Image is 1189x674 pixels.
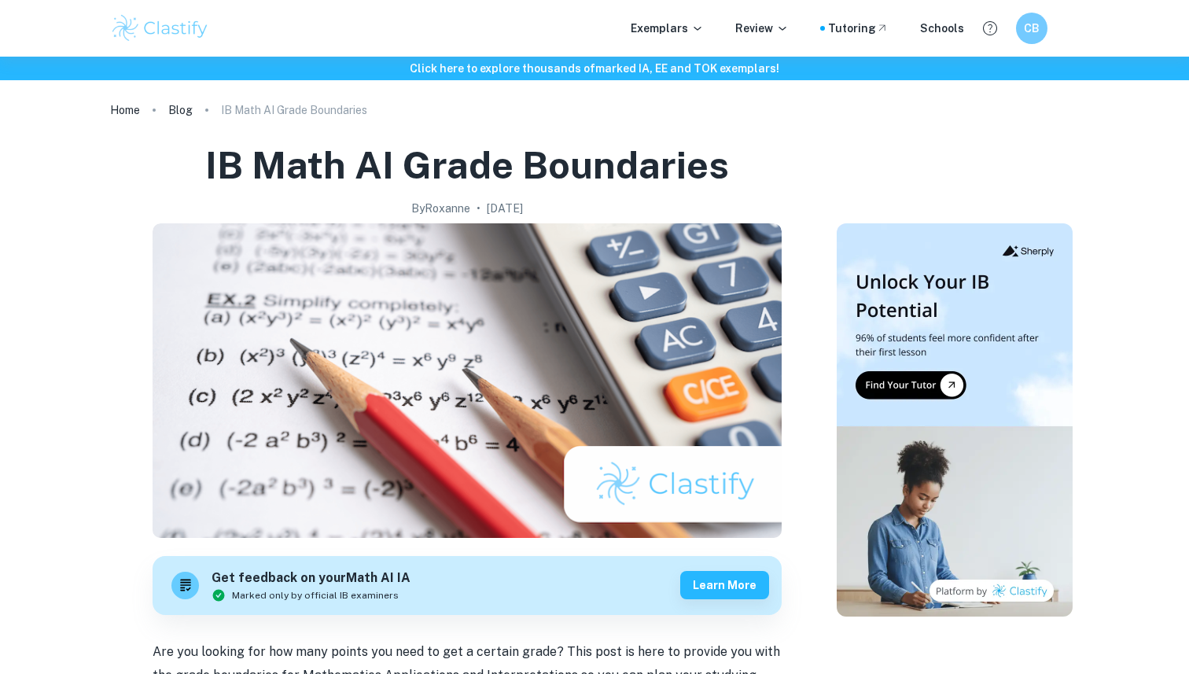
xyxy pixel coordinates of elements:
[110,99,140,121] a: Home
[837,223,1073,617] img: Thumbnail
[680,571,769,599] button: Learn more
[920,20,964,37] a: Schools
[828,20,889,37] a: Tutoring
[3,60,1186,77] h6: Click here to explore thousands of marked IA, EE and TOK exemplars !
[153,556,782,615] a: Get feedback on yourMath AI IAMarked only by official IB examinersLearn more
[168,99,193,121] a: Blog
[735,20,789,37] p: Review
[631,20,704,37] p: Exemplars
[1016,13,1047,44] button: CB
[110,13,210,44] img: Clastify logo
[212,569,410,588] h6: Get feedback on your Math AI IA
[232,588,399,602] span: Marked only by official IB examiners
[221,101,367,119] p: IB Math AI Grade Boundaries
[1023,20,1041,37] h6: CB
[205,140,729,190] h1: IB Math AI Grade Boundaries
[477,200,480,217] p: •
[487,200,523,217] h2: [DATE]
[153,223,782,538] img: IB Math AI Grade Boundaries cover image
[411,200,470,217] h2: By Roxanne
[977,15,1003,42] button: Help and Feedback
